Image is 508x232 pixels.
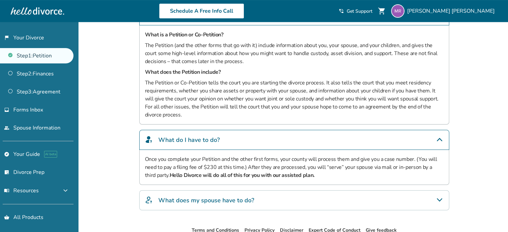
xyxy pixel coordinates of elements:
span: explore [4,152,9,157]
span: flag_2 [4,35,9,40]
h4: What do I have to do? [158,136,220,144]
p: The Petition or Co-Petition tells the court you are starting the divorce process. It also tells t... [145,79,444,119]
span: phone_in_talk [339,8,344,14]
span: inbox [4,107,9,112]
a: phone_in_talkGet Support [339,8,372,14]
span: Resources [4,187,39,194]
span: Get Support [347,8,372,14]
p: The Petition (and the other forms that go with it) include information about you, your spouse, an... [145,41,444,65]
img: michael.rager57@gmail.com [391,4,404,18]
div: What do I have to do? [139,130,449,150]
p: Once you complete your Petition and the other first forms, your county will process them and give... [145,155,444,179]
span: shopping_basket [4,215,9,220]
h5: What does the Petition include? [145,68,444,76]
iframe: Chat Widget [475,200,508,232]
strong: Hello Divorce will do all of this for you with our assisted plan. [170,172,315,179]
span: shopping_cart [378,7,386,15]
img: What does my spouse have to do? [145,196,153,204]
h4: What does my spouse have to do? [158,196,254,205]
h5: What is a Petition or Co-Petition? [145,31,444,39]
span: people [4,125,9,131]
div: What does my spouse have to do? [139,190,449,210]
span: list_alt_check [4,170,9,175]
a: Schedule A Free Info Call [159,3,244,19]
span: menu_book [4,188,9,193]
img: What do I have to do? [145,136,153,144]
span: expand_more [61,187,69,195]
span: Forms Inbox [13,106,43,113]
span: [PERSON_NAME] [PERSON_NAME] [407,7,497,15]
span: AI beta [44,151,57,158]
